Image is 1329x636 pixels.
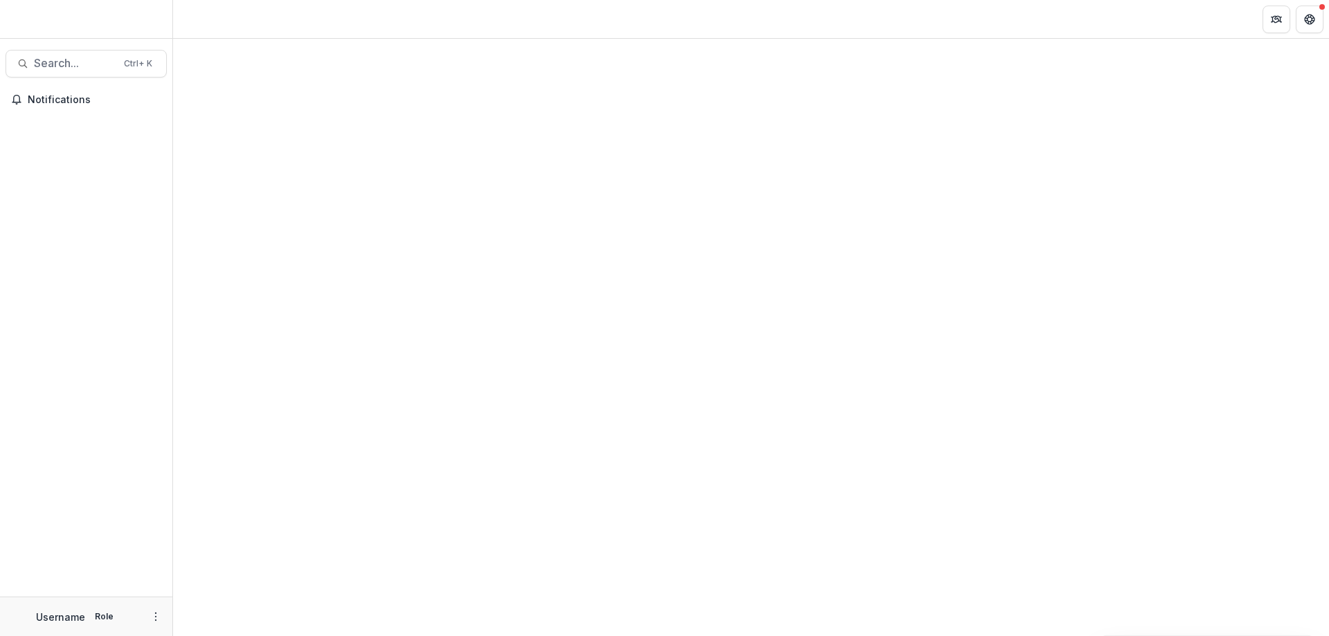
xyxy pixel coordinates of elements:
p: Username [36,610,85,624]
button: Notifications [6,89,167,111]
button: Get Help [1296,6,1323,33]
button: Search... [6,50,167,78]
nav: breadcrumb [179,9,237,29]
div: Ctrl + K [121,56,155,71]
button: More [147,608,164,625]
button: Partners [1263,6,1290,33]
span: Search... [34,57,116,70]
p: Role [91,610,118,623]
span: Notifications [28,94,161,106]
